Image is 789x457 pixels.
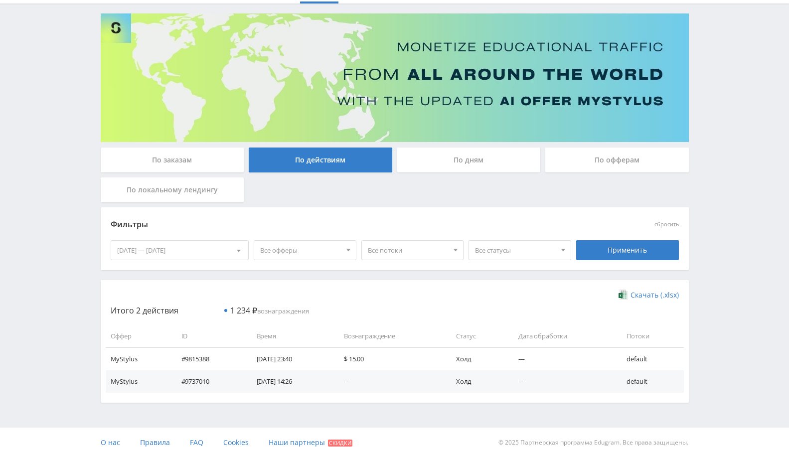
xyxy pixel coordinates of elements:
td: Время [247,325,334,347]
div: По дням [397,148,541,172]
td: default [617,347,683,370]
td: #9737010 [171,370,247,393]
span: вознаграждения [230,306,309,315]
td: $ 15.00 [334,347,446,370]
a: Скачать (.xlsx) [619,290,678,300]
span: Все статусы [475,241,556,260]
td: default [617,370,683,393]
td: [DATE] 14:26 [247,370,334,393]
span: О нас [101,438,120,447]
td: Вознаграждение [334,325,446,347]
td: Дата обработки [508,325,617,347]
span: Все офферы [260,241,341,260]
td: — [334,370,446,393]
span: Cookies [223,438,249,447]
div: По действиям [249,148,392,172]
td: Статус [446,325,508,347]
span: Скачать (.xlsx) [631,291,679,299]
div: Применить [576,240,679,260]
div: По офферам [545,148,689,172]
span: Правила [140,438,170,447]
td: ID [171,325,247,347]
div: Фильтры [111,217,536,232]
td: Холд [446,370,508,393]
td: Холд [446,347,508,370]
button: сбросить [654,221,679,228]
td: #9815388 [171,347,247,370]
div: [DATE] — [DATE] [111,241,249,260]
td: Оффер [106,325,171,347]
div: По заказам [101,148,244,172]
div: По локальному лендингу [101,177,244,202]
td: Потоки [617,325,683,347]
img: xlsx [619,290,627,300]
td: [DATE] 23:40 [247,347,334,370]
td: — [508,370,617,393]
span: 1 234 ₽ [230,305,257,316]
td: MyStylus [106,347,171,370]
span: FAQ [190,438,203,447]
span: Итого 2 действия [111,305,178,316]
span: Скидки [328,440,352,447]
img: Banner [101,13,689,142]
td: MyStylus [106,370,171,393]
span: Наши партнеры [269,438,325,447]
td: — [508,347,617,370]
span: Все потоки [368,241,449,260]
